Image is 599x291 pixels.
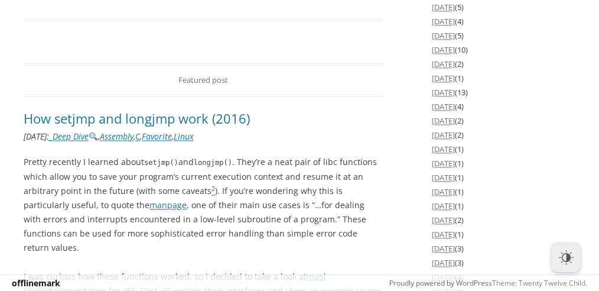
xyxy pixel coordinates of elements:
a: [DATE] [432,144,455,154]
li: (10) [432,43,575,57]
time: [DATE] [24,131,47,142]
img: 🔍 [89,132,97,140]
a: 2 [211,185,215,196]
li: (1) [432,199,575,213]
a: [DATE] [432,257,455,268]
a: [DATE] [432,158,455,169]
li: (2) [432,114,575,128]
li: (2) [432,128,575,142]
a: C [135,131,140,142]
a: [DATE] [432,229,455,240]
li: (1) [432,227,575,241]
a: [DATE] [432,172,455,183]
div: Featured post [24,63,383,96]
a: manpage [149,199,187,211]
a: [DATE] [432,87,455,98]
a: [DATE] [432,59,455,69]
li: (1) [432,142,575,156]
li: (5) [432,28,575,43]
a: offlinemark [12,277,60,289]
a: [DATE] [432,271,455,282]
a: [DATE] [432,101,455,112]
i: : , , , , [24,131,194,142]
a: [DATE] [432,30,455,41]
li: (1) [432,71,575,85]
a: [DATE] [432,44,455,55]
li: (1) [432,156,575,170]
a: [DATE] [432,186,455,197]
li: (2) [432,213,575,227]
a: [DATE] [432,2,455,12]
p: Pretty recently I learned about and . They’re a neat pair of libc functions which allow you to sa... [24,155,383,255]
a: Assembly [100,131,134,142]
a: [DATE] [432,243,455,254]
a: Favorite [142,131,172,142]
li: (1) [432,185,575,199]
a: Proudly powered by WordPress [389,278,492,288]
a: [DATE] [432,201,455,211]
a: [DATE] [432,16,455,27]
li: (3) [432,241,575,256]
code: longjmp() [194,159,232,167]
div: Theme: Twenty Twelve Child. [242,276,587,290]
li: (4) [432,14,575,28]
li: (1) [432,170,575,185]
sup: 2 [211,185,215,193]
li: (3) [432,256,575,270]
a: Linux [174,131,194,142]
a: [DATE] [432,73,455,83]
a: [DATE] [432,130,455,140]
li: (2) [432,57,575,71]
code: setjmp() [144,159,178,167]
a: [DATE] [432,215,455,225]
li: (4) [432,270,575,284]
a: _Deep Dive [49,131,98,142]
li: (13) [432,85,575,99]
li: (4) [432,99,575,114]
a: [DATE] [432,115,455,126]
a: How setjmp and longjmp work (2016) [24,109,250,127]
